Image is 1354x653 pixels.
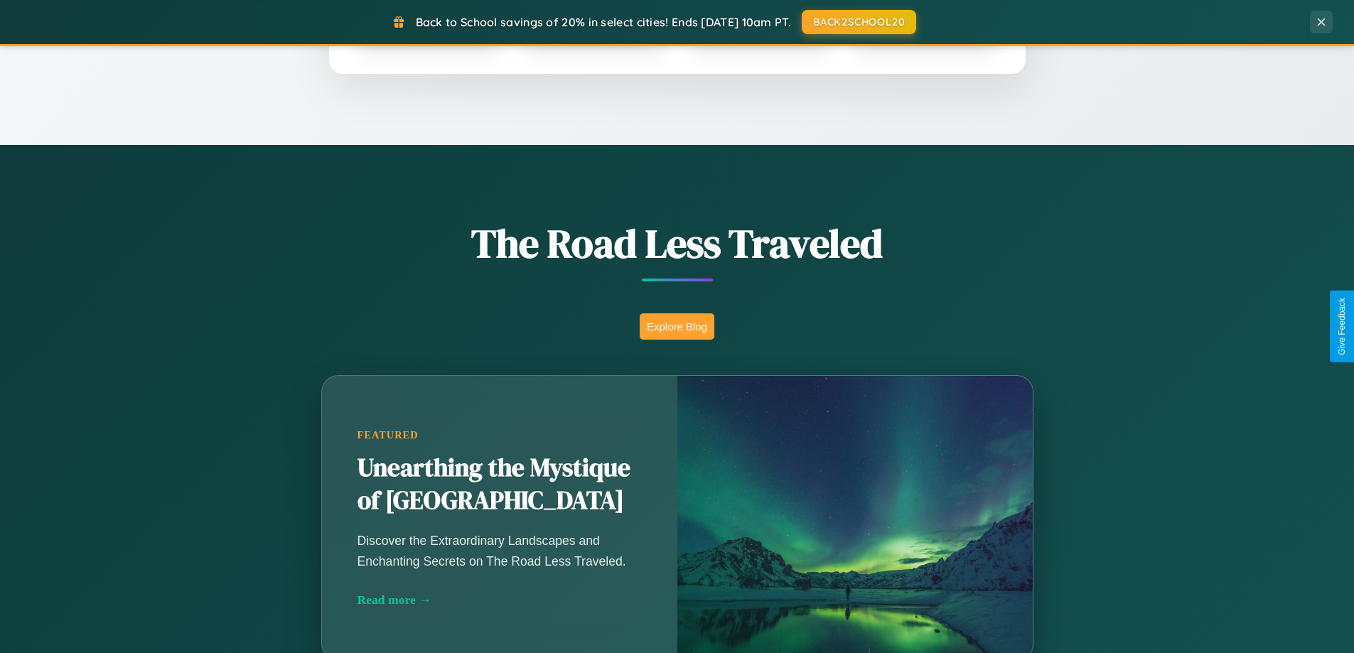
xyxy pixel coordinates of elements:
[1337,298,1347,355] div: Give Feedback
[358,452,642,517] h2: Unearthing the Mystique of [GEOGRAPHIC_DATA]
[358,593,642,608] div: Read more →
[251,216,1104,271] h1: The Road Less Traveled
[358,429,642,441] div: Featured
[416,15,791,29] span: Back to School savings of 20% in select cities! Ends [DATE] 10am PT.
[802,10,916,34] button: BACK2SCHOOL20
[358,531,642,571] p: Discover the Extraordinary Landscapes and Enchanting Secrets on The Road Less Traveled.
[640,313,714,340] button: Explore Blog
